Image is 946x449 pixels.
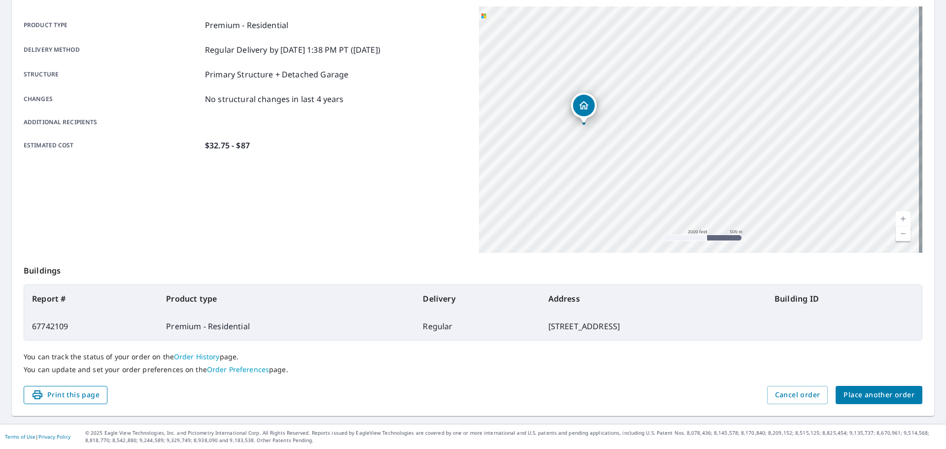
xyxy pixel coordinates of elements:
[24,118,201,127] p: Additional recipients
[775,389,820,401] span: Cancel order
[896,226,911,241] a: Current Level 14, Zoom Out
[24,44,201,56] p: Delivery method
[541,312,767,340] td: [STREET_ADDRESS]
[767,386,828,404] button: Cancel order
[205,139,250,151] p: $32.75 - $87
[415,312,540,340] td: Regular
[85,429,941,444] p: © 2025 Eagle View Technologies, Inc. and Pictometry International Corp. All Rights Reserved. Repo...
[571,93,597,123] div: Dropped pin, building 1, Residential property, 8213 Pine Bluff Ct Darien, IL 60561
[158,312,415,340] td: Premium - Residential
[24,253,922,284] p: Buildings
[24,139,201,151] p: Estimated cost
[24,365,922,374] p: You can update and set your order preferences on the page.
[24,312,158,340] td: 67742109
[415,285,540,312] th: Delivery
[5,433,35,440] a: Terms of Use
[836,386,922,404] button: Place another order
[5,434,70,440] p: |
[174,352,220,361] a: Order History
[32,389,100,401] span: Print this page
[207,365,269,374] a: Order Preferences
[541,285,767,312] th: Address
[896,211,911,226] a: Current Level 14, Zoom In
[205,69,348,80] p: Primary Structure + Detached Garage
[24,19,201,31] p: Product type
[24,386,107,404] button: Print this page
[24,69,201,80] p: Structure
[205,93,344,105] p: No structural changes in last 4 years
[767,285,922,312] th: Building ID
[205,19,288,31] p: Premium - Residential
[158,285,415,312] th: Product type
[844,389,914,401] span: Place another order
[24,352,922,361] p: You can track the status of your order on the page.
[38,433,70,440] a: Privacy Policy
[24,93,201,105] p: Changes
[205,44,380,56] p: Regular Delivery by [DATE] 1:38 PM PT ([DATE])
[24,285,158,312] th: Report #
